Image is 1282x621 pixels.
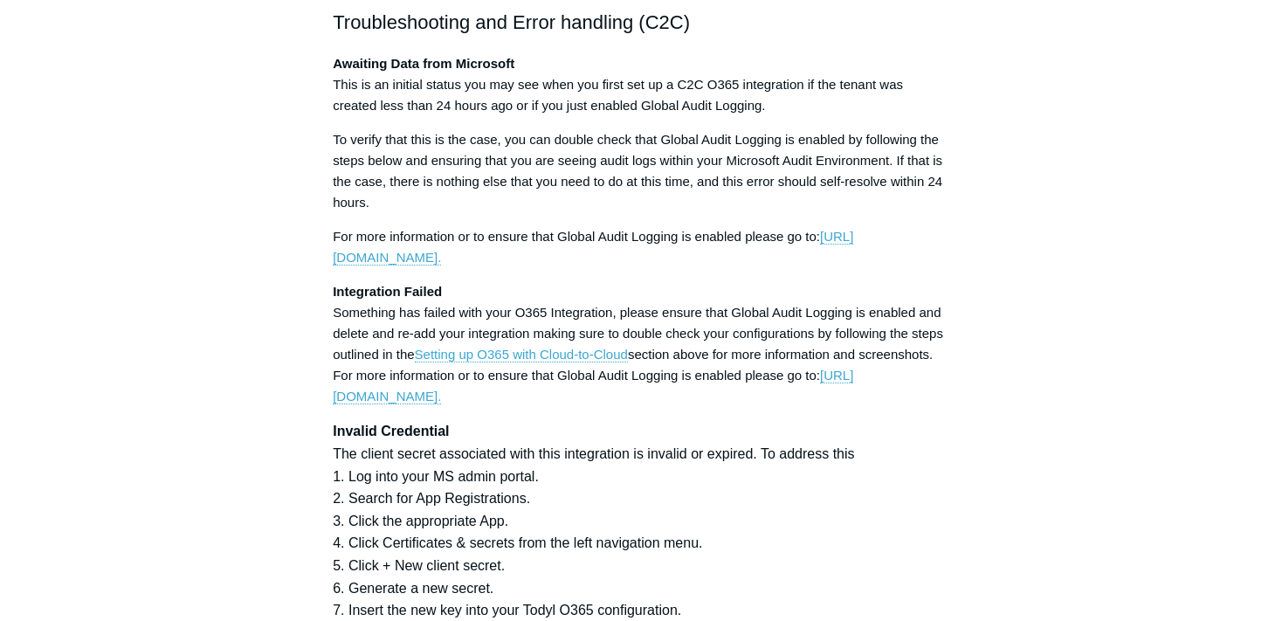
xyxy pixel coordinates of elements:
[333,129,949,213] p: To verify that this is the case, you can double check that Global Audit Logging is enabled by fol...
[333,420,949,621] h4: The client secret associated with this integration is invalid or expired. To address this 1. Log ...
[333,284,442,299] strong: Integration Failed
[333,424,449,438] strong: Invalid Credential
[333,281,949,407] p: Something has failed with your O365 Integration, please ensure that Global Audit Logging is enabl...
[333,226,949,268] p: For more information or to ensure that Global Audit Logging is enabled please go to:
[333,7,949,38] h2: Troubleshooting and Error handling (C2C)
[415,347,628,362] a: Setting up O365 with Cloud-to-Cloud
[333,53,949,116] p: This is an initial status you may see when you first set up a C2C O365 integration if the tenant ...
[333,56,514,71] strong: Awaiting Data from Microsoft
